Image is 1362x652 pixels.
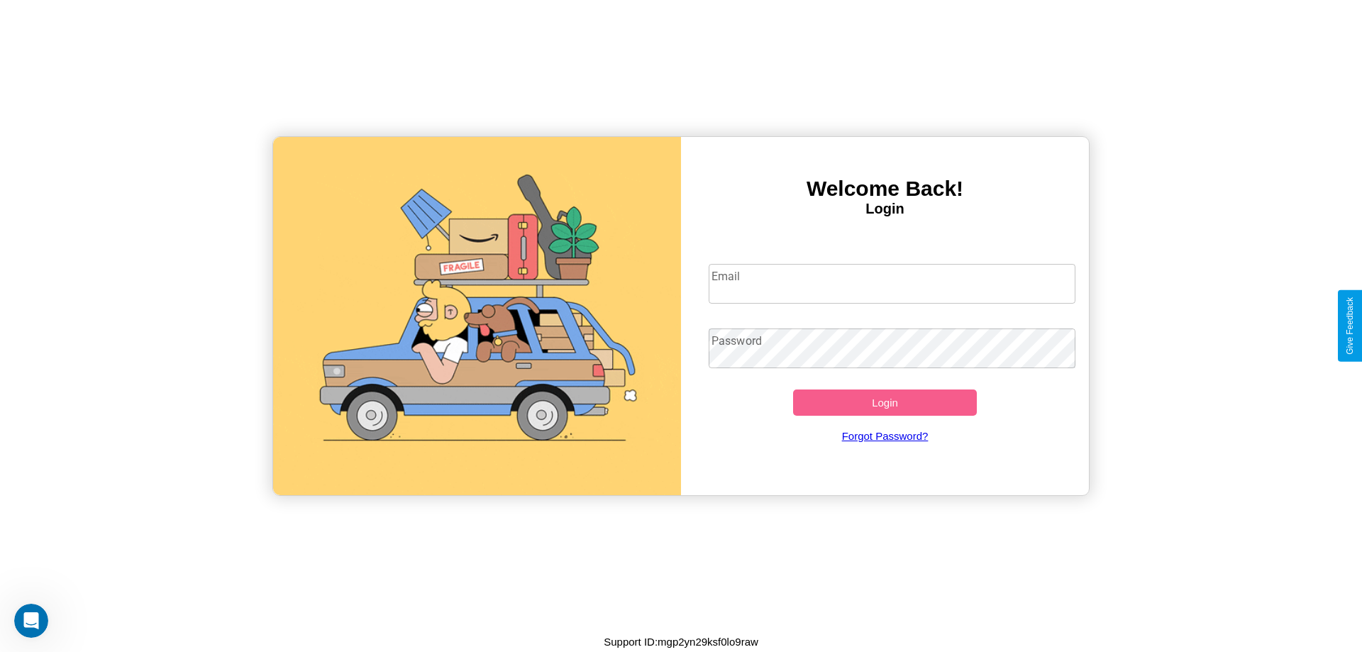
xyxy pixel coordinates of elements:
[604,632,758,651] p: Support ID: mgp2yn29ksf0lo9raw
[702,416,1069,456] a: Forgot Password?
[1345,297,1355,355] div: Give Feedback
[681,177,1089,201] h3: Welcome Back!
[273,137,681,495] img: gif
[793,389,977,416] button: Login
[14,604,48,638] iframe: Intercom live chat
[681,201,1089,217] h4: Login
